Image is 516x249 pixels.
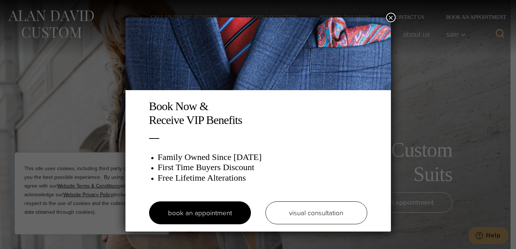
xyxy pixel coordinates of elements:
[158,152,367,162] h3: Family Owned Since [DATE]
[386,13,396,22] button: Close
[149,201,251,224] a: book an appointment
[149,99,367,127] h2: Book Now & Receive VIP Benefits
[17,5,32,12] span: Help
[158,162,367,173] h3: First Time Buyers Discount
[265,201,367,224] a: visual consultation
[158,173,367,183] h3: Free Lifetime Alterations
